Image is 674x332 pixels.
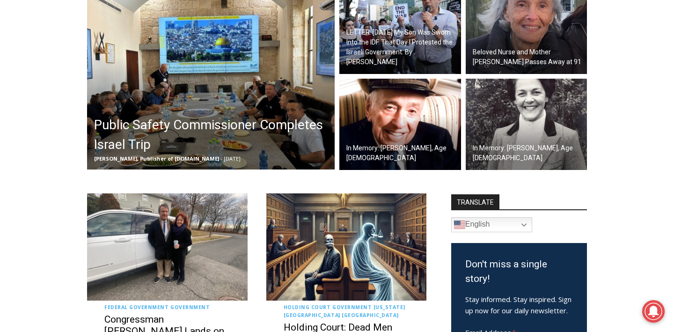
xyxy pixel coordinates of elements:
a: Federal Government [104,304,168,310]
div: "We would have speakers with experience in local journalism speak to us about their experiences a... [236,0,442,91]
h2: LETTER: [DATE] My Son Was Sworn Into the IDF. That Day I Protested the Israeli Government. By [PE... [346,28,459,67]
img: en [454,219,465,230]
h3: Don't miss a single story! [465,257,573,287]
p: Stay informed. Stay inspired. Sign up now for our daily newsletter. [465,294,573,316]
a: Intern @ [DOMAIN_NAME] [225,91,454,117]
a: Holding Court [284,304,331,310]
h2: Public Safety Commissioner Completes Israel Trip [94,115,332,155]
a: Government [170,304,210,310]
span: [PERSON_NAME], Publisher of [DOMAIN_NAME] [94,155,219,162]
span: - [220,155,222,162]
a: Government [332,304,372,310]
img: DALLE 2024-11-18 21 Dead Man's Statute [266,193,427,300]
img: Obituary - Adelyn M. Janulis [466,79,587,170]
a: [GEOGRAPHIC_DATA] [342,312,398,318]
a: English [451,217,532,232]
a: [US_STATE][GEOGRAPHIC_DATA] [284,304,405,318]
strong: TRANSLATE [451,194,499,209]
h2: Beloved Nurse and Mother [PERSON_NAME] Passes Away at 91 [473,47,585,67]
h2: In Memory: [PERSON_NAME], Age [DEMOGRAPHIC_DATA] [346,143,459,163]
img: Leon D. Starr obituary [339,79,461,170]
img: (PHOTO: Soon to be NY-16 Congressman George Latimer and his wife Robin before departing Rye for W... [87,193,248,300]
span: Intern @ [DOMAIN_NAME] [245,93,434,114]
span: [DATE] [224,155,241,162]
a: In Memory: [PERSON_NAME], Age [DEMOGRAPHIC_DATA] [466,79,587,170]
a: In Memory: [PERSON_NAME], Age [DEMOGRAPHIC_DATA] [339,79,461,170]
h2: In Memory: [PERSON_NAME], Age [DEMOGRAPHIC_DATA] [473,143,585,163]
